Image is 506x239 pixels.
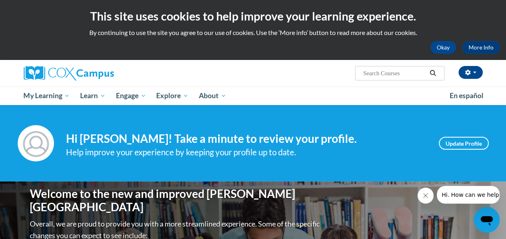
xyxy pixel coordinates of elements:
button: Account Settings [458,66,483,79]
h4: Hi [PERSON_NAME]! Take a minute to review your profile. [66,132,427,146]
a: More Info [462,41,500,54]
a: My Learning [19,87,75,105]
button: Okay [430,41,456,54]
span: About [199,91,226,101]
img: Cox Campus [24,66,114,80]
div: Main menu [18,87,489,105]
a: Update Profile [439,137,489,150]
iframe: Close message [417,187,434,204]
span: My Learning [23,91,70,101]
div: Help improve your experience by keeping your profile up to date. [66,146,427,159]
span: Engage [116,91,146,101]
h1: Welcome to the new and improved [PERSON_NAME][GEOGRAPHIC_DATA] [30,187,322,214]
a: Cox Campus [24,66,169,80]
a: En español [444,87,489,104]
p: By continuing to use the site you agree to our use of cookies. Use the ‘More info’ button to read... [6,28,500,37]
span: Explore [156,91,188,101]
iframe: Message from company [437,186,500,204]
a: Learn [75,87,111,105]
h2: This site uses cookies to help improve your learning experience. [6,8,500,24]
span: Learn [80,91,105,101]
button: Search [427,68,439,78]
a: About [194,87,231,105]
iframe: Button to launch messaging window [474,207,500,233]
span: En español [450,91,483,100]
img: Profile Image [18,125,54,161]
a: Explore [151,87,194,105]
span: Hi. How can we help? [5,6,65,12]
a: Engage [111,87,151,105]
input: Search Courses [362,68,427,78]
